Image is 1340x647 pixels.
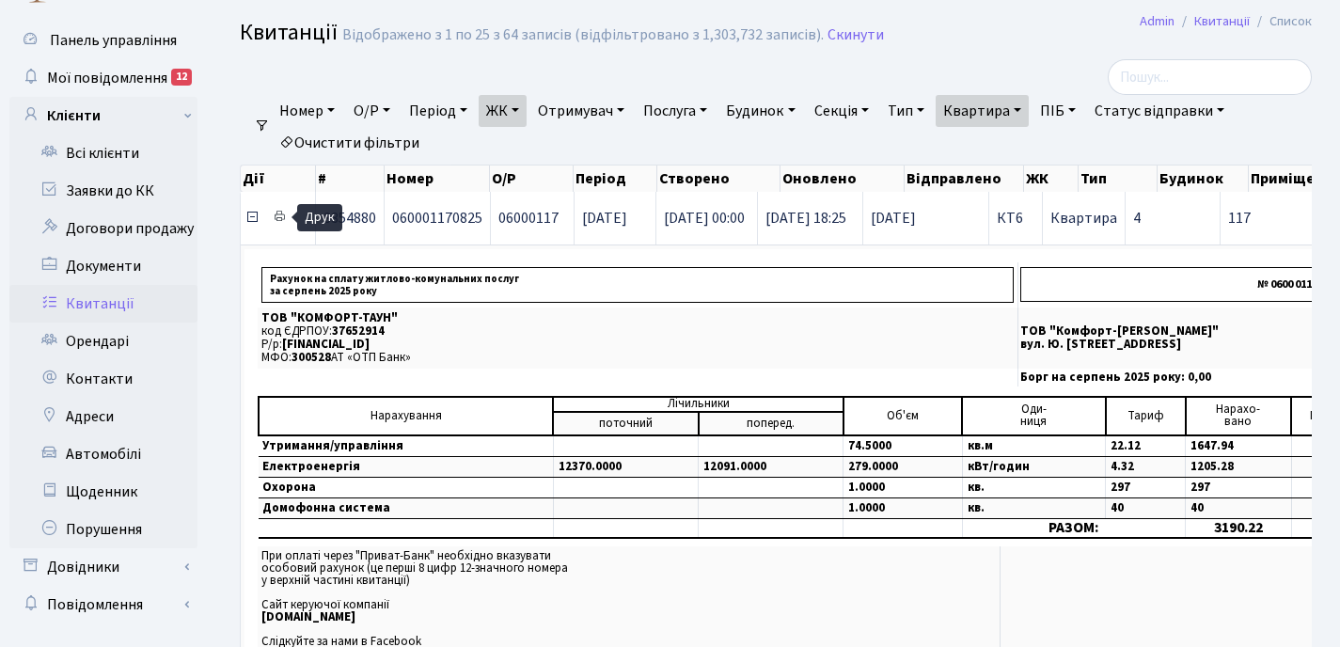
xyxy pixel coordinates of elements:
[282,336,370,353] span: [FINANCIAL_ID]
[259,497,553,518] td: Домофонна система
[1087,95,1232,127] a: Статус відправки
[1250,11,1312,32] li: Список
[828,26,884,44] a: Скинути
[1186,477,1292,497] td: 297
[582,208,627,229] span: [DATE]
[9,548,197,586] a: Довідники
[297,204,342,231] div: Друк
[843,435,963,457] td: 74.5000
[553,456,698,477] td: 12370.0000
[843,397,963,435] td: Об'єм
[490,166,574,192] th: О/Р
[1158,166,1248,192] th: Будинок
[574,166,657,192] th: Період
[241,166,316,192] th: Дії
[1050,208,1117,229] span: Квартира
[1186,397,1292,435] td: Нарахо- вано
[1024,166,1079,192] th: ЖК
[962,456,1105,477] td: кВт/годин
[962,477,1105,497] td: кв.
[316,166,385,192] th: #
[1106,397,1186,435] td: Тариф
[332,323,385,339] span: 37652914
[765,208,846,229] span: [DATE] 18:25
[9,134,197,172] a: Всі клієнти
[346,95,398,127] a: О/Р
[259,435,553,457] td: Утримання/управління
[664,208,745,229] span: [DATE] 00:00
[1111,2,1340,41] nav: breadcrumb
[323,208,376,229] span: 3354880
[9,285,197,323] a: Квитанції
[1228,211,1334,226] span: 117
[1106,435,1186,457] td: 22.12
[843,497,963,518] td: 1.0000
[905,166,1025,192] th: Відправлено
[171,69,192,86] div: 12
[9,435,197,473] a: Автомобілі
[962,497,1105,518] td: кв.
[50,30,177,51] span: Панель управління
[9,473,197,511] a: Щоденник
[9,172,197,210] a: Заявки до КК
[342,26,824,44] div: Відображено з 1 по 25 з 64 записів (відфільтровано з 1,303,732 записів).
[1108,59,1312,95] input: Пошук...
[392,208,482,229] span: 060001170825
[1106,497,1186,518] td: 40
[553,412,698,435] td: поточний
[9,586,197,623] a: Повідомлення
[259,456,553,477] td: Електроенергія
[259,397,553,435] td: Нарахування
[657,166,781,192] th: Створено
[997,211,1034,226] span: КТ6
[9,398,197,435] a: Адреси
[1194,11,1250,31] a: Квитанції
[843,477,963,497] td: 1.0000
[530,95,632,127] a: Отримувач
[1133,208,1141,229] span: 4
[9,511,197,548] a: Порушення
[9,360,197,398] a: Контакти
[261,325,1014,338] p: код ЄДРПОУ:
[402,95,475,127] a: Період
[479,95,527,127] a: ЖК
[553,397,843,412] td: Лічильники
[9,22,197,59] a: Панель управління
[843,456,963,477] td: 279.0000
[261,608,355,625] b: [DOMAIN_NAME]
[1079,166,1158,192] th: Тип
[1140,11,1174,31] a: Admin
[1186,518,1292,538] td: 3190.22
[272,127,427,159] a: Очистити фільтри
[47,68,167,88] span: Мої повідомлення
[272,95,342,127] a: Номер
[261,339,1014,351] p: Р/р:
[385,166,490,192] th: Номер
[807,95,876,127] a: Секція
[871,211,981,226] span: [DATE]
[780,166,905,192] th: Оновлено
[9,323,197,360] a: Орендарі
[261,352,1014,364] p: МФО: АТ «ОТП Банк»
[636,95,715,127] a: Послуга
[1186,497,1292,518] td: 40
[1106,456,1186,477] td: 4.32
[1106,477,1186,497] td: 297
[9,210,197,247] a: Договори продажу
[1186,456,1292,477] td: 1205.28
[240,16,338,49] span: Квитанції
[498,208,559,229] span: 06000117
[261,312,1014,324] p: ТОВ "КОМФОРТ-ТАУН"
[9,59,197,97] a: Мої повідомлення12
[962,397,1105,435] td: Оди- ниця
[259,477,553,497] td: Охорона
[1186,435,1292,457] td: 1647.94
[936,95,1029,127] a: Квартира
[9,247,197,285] a: Документи
[699,412,843,435] td: поперед.
[9,97,197,134] a: Клієнти
[1033,95,1083,127] a: ПІБ
[699,456,843,477] td: 12091.0000
[718,95,802,127] a: Будинок
[962,435,1105,457] td: кв.м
